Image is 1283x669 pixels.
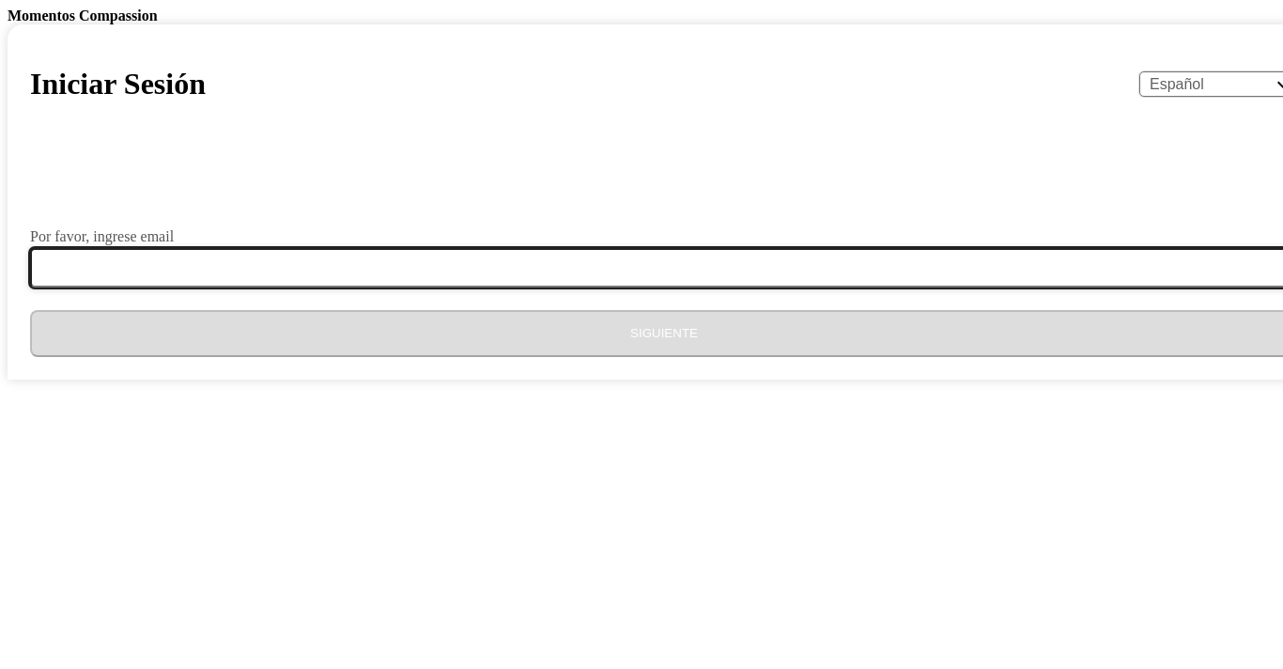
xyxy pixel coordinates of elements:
label: Por favor, ingrese email [30,229,174,244]
b: Momentos Compassion [8,8,158,23]
h1: Iniciar Sesión [30,67,206,101]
